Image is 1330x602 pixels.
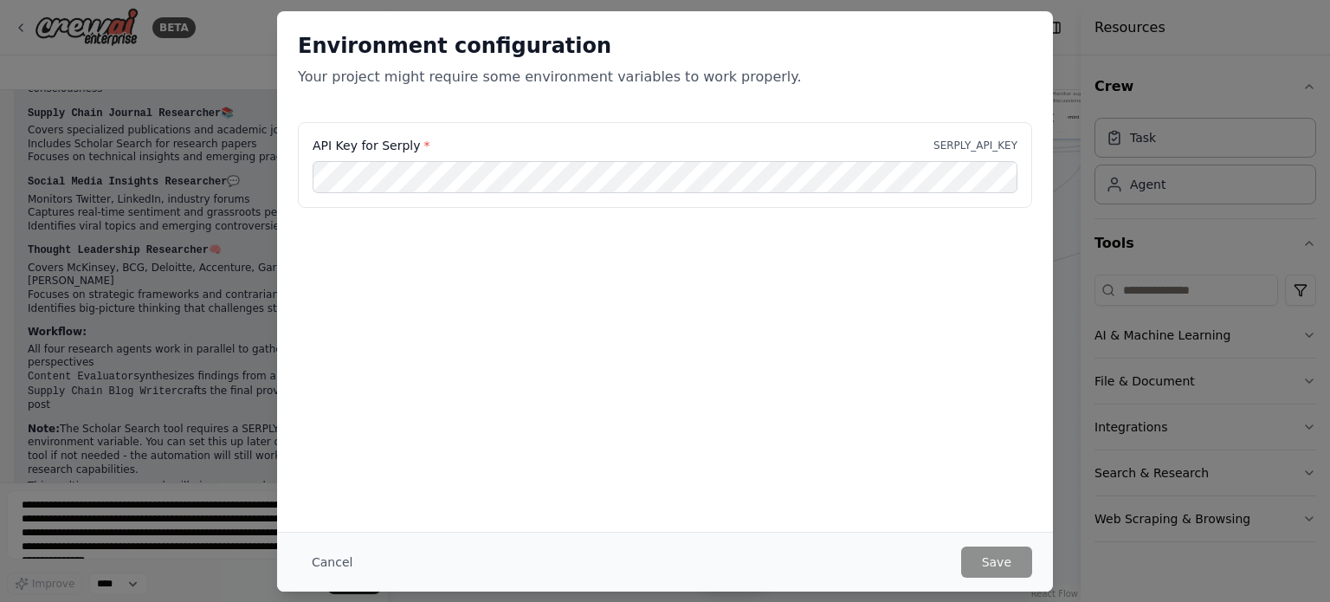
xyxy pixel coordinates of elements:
p: SERPLY_API_KEY [933,139,1017,152]
button: Save [961,547,1032,578]
button: Cancel [298,547,366,578]
h2: Environment configuration [298,32,1032,60]
label: API Key for Serply [313,137,429,154]
p: Your project might require some environment variables to work properly. [298,67,1032,87]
